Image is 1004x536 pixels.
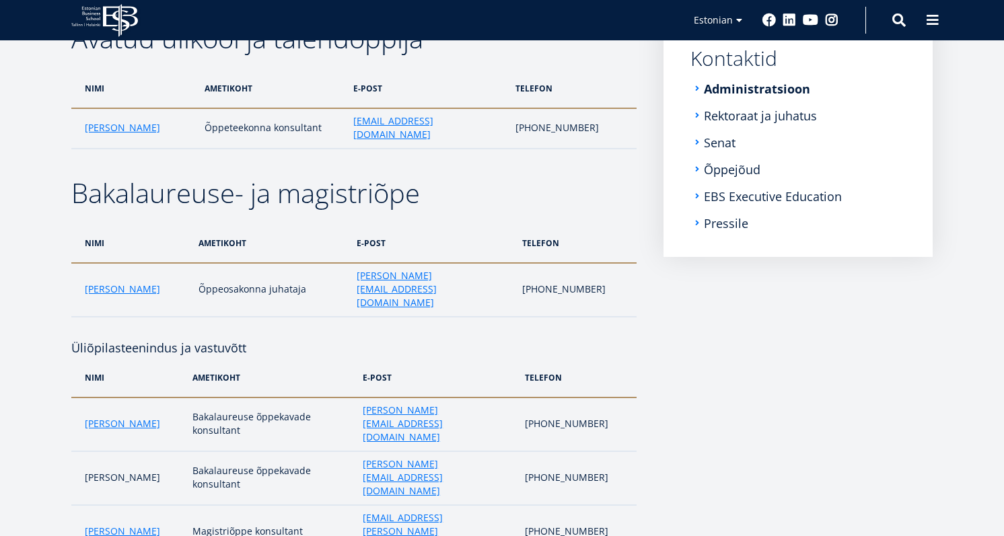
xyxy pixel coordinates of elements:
[690,48,906,69] a: Kontaktid
[803,13,818,27] a: Youtube
[356,358,517,397] th: e-post
[363,404,511,444] a: [PERSON_NAME][EMAIL_ADDRESS][DOMAIN_NAME]
[357,269,509,309] a: [PERSON_NAME][EMAIL_ADDRESS][DOMAIN_NAME]
[186,358,356,397] th: ametikoht
[363,457,511,498] a: [PERSON_NAME][EMAIL_ADDRESS][DOMAIN_NAME]
[704,217,748,230] a: Pressile
[85,282,160,296] a: [PERSON_NAME]
[704,109,817,122] a: Rektoraat ja juhatus
[704,163,760,176] a: Õppejõud
[509,108,637,149] td: [PHONE_NUMBER]
[347,69,509,108] th: e-post
[71,176,637,210] h2: Bakalaureuse- ja magistriõpe
[509,69,637,108] th: telefon
[71,451,186,505] td: [PERSON_NAME]
[518,397,637,451] td: [PHONE_NUMBER]
[350,223,515,263] th: e-post
[71,69,198,108] th: nimi
[192,263,350,317] td: Õppeosakonna juhataja
[704,82,810,95] a: Administratsioon
[198,108,346,149] td: Õppeteekonna konsultant
[518,358,637,397] th: telefon
[198,69,346,108] th: ametikoht
[762,13,776,27] a: Facebook
[515,223,637,263] th: telefon
[85,121,160,135] a: [PERSON_NAME]
[71,358,186,397] th: nimi
[353,114,502,141] a: [EMAIL_ADDRESS][DOMAIN_NAME]
[192,223,350,263] th: ametikoht
[518,451,637,505] td: [PHONE_NUMBER]
[85,417,160,430] a: [PERSON_NAME]
[704,136,736,149] a: Senat
[71,317,637,358] h4: Üliõpilasteenindus ja vastuvõtt
[825,13,838,27] a: Instagram
[71,223,192,263] th: nimi
[704,190,842,203] a: EBS Executive Education
[186,397,356,451] td: Bakalaureuse õppekavade konsultant
[783,13,796,27] a: Linkedin
[71,22,637,55] h2: Avatud ülikool ja täiendõppija
[186,451,356,505] td: Bakalaureuse õppekavade konsultant
[515,263,637,317] td: [PHONE_NUMBER]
